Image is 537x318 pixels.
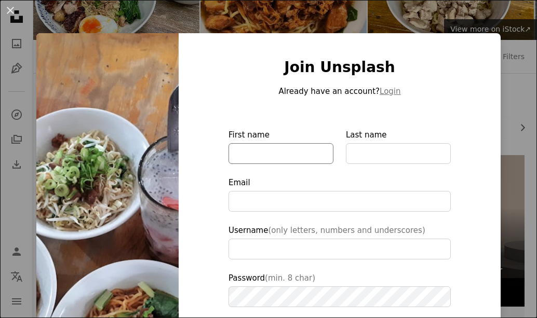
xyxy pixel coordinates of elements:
button: Login [380,85,400,98]
label: Username [229,224,451,259]
span: (only letters, numbers and underscores) [268,226,425,235]
p: Already have an account? [229,85,451,98]
input: Username(only letters, numbers and underscores) [229,239,451,259]
span: (min. 8 char) [265,273,315,283]
h1: Join Unsplash [229,58,451,77]
input: Last name [346,143,451,164]
label: Last name [346,129,451,164]
input: First name [229,143,333,164]
label: Password [229,272,451,307]
input: Email [229,191,451,212]
label: Email [229,176,451,212]
input: Password(min. 8 char) [229,286,451,307]
label: First name [229,129,333,164]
